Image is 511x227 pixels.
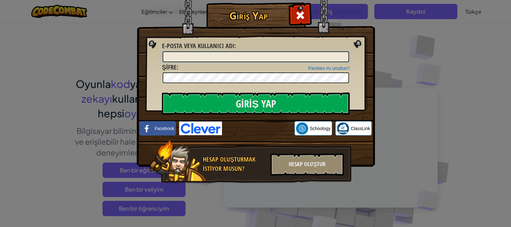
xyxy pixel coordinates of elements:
span: Facebook [155,125,174,132]
span: ClassLink [351,125,370,132]
span: E-posta veya kullanıcı adı [162,41,234,50]
img: schoology.png [296,122,308,135]
label: : [162,41,236,51]
span: Schoology [310,125,331,132]
h1: Giriş Yap [208,10,289,21]
div: Hesap Oluştur [271,153,344,176]
img: facebook_small.png [141,122,153,135]
iframe: Google ile Oturum Açma Düğmesi [222,121,294,135]
span: Şifre [162,63,177,71]
img: clever-logo-blue.png [179,121,222,135]
img: classlink-logo-small.png [337,122,349,135]
div: Hesap oluşturmak istiyor musun? [203,155,267,173]
label: : [162,63,178,72]
a: Parolanı mı unuttun? [308,66,350,71]
input: Giriş Yap [162,92,350,115]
